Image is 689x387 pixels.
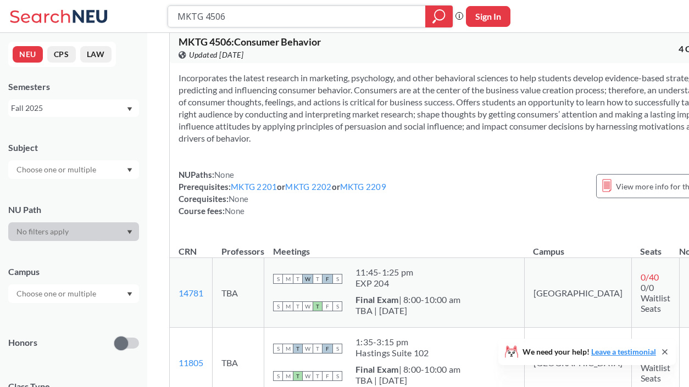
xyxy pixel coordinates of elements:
svg: Dropdown arrow [127,230,132,234]
span: T [293,301,303,311]
span: T [293,371,303,381]
div: Dropdown arrow [8,160,139,179]
span: S [332,371,342,381]
span: S [273,301,283,311]
span: T [293,344,303,354]
span: MKTG 4506 : Consumer Behavior [179,36,321,48]
span: None [214,170,234,180]
a: Leave a testimonial [591,347,656,356]
span: M [283,344,293,354]
span: W [303,274,313,284]
span: T [313,274,323,284]
input: Class, professor, course number, "phrase" [176,7,418,26]
div: Campus [8,266,139,278]
div: TBA | [DATE] [355,305,460,316]
div: Subject [8,142,139,154]
span: S [332,344,342,354]
div: 11:45 - 1:25 pm [355,267,413,278]
div: Semesters [8,81,139,93]
span: 0 / 40 [641,272,659,282]
span: T [293,274,303,284]
div: Hastings Suite 102 [355,347,429,358]
div: Fall 2025 [11,102,126,114]
div: CRN [179,245,197,257]
span: M [283,371,293,381]
div: EXP 204 [355,278,413,289]
span: F [323,274,332,284]
span: T [313,371,323,381]
button: Sign In [466,6,510,27]
span: S [332,301,342,311]
input: Choose one or multiple [11,163,103,176]
button: LAW [80,46,112,63]
button: CPS [47,46,76,63]
span: S [332,274,342,284]
span: T [313,301,323,311]
span: Updated [DATE] [189,49,243,61]
span: T [313,344,323,354]
p: Honors [8,336,37,349]
th: Campus [524,234,631,258]
th: Seats [631,234,679,258]
b: Final Exam [355,364,399,374]
td: TBA [213,258,264,328]
svg: Dropdown arrow [127,107,132,111]
div: | 8:00-10:00 am [355,294,460,305]
svg: Dropdown arrow [127,292,132,296]
svg: Dropdown arrow [127,168,132,172]
span: None [225,206,245,216]
th: Meetings [264,234,525,258]
input: Choose one or multiple [11,287,103,300]
div: | 8:00-10:00 am [355,364,460,375]
span: We need your help! [523,348,656,356]
a: MKTG 2209 [340,182,386,192]
span: F [323,344,332,354]
td: [GEOGRAPHIC_DATA] [524,258,631,328]
span: W [303,344,313,354]
div: Dropdown arrow [8,222,139,241]
div: NUPaths: Prerequisites: or or Corequisites: Course fees: [179,169,386,217]
div: TBA | [DATE] [355,375,460,386]
svg: magnifying glass [432,9,446,24]
span: S [273,371,283,381]
a: 14781 [179,288,203,298]
button: NEU [13,46,43,63]
b: Final Exam [355,294,399,305]
span: M [283,301,293,311]
a: 11805 [179,357,203,368]
span: None [229,194,248,204]
span: 0/0 Waitlist Seats [641,352,670,383]
span: W [303,301,313,311]
div: Fall 2025Dropdown arrow [8,99,139,117]
span: M [283,274,293,284]
span: S [273,274,283,284]
div: NU Path [8,204,139,216]
th: Professors [213,234,264,258]
div: magnifying glass [425,5,453,27]
a: MKTG 2202 [285,182,331,192]
div: 1:35 - 3:15 pm [355,336,429,347]
span: W [303,371,313,381]
div: Dropdown arrow [8,284,139,303]
span: 0/0 Waitlist Seats [641,282,670,313]
span: F [323,301,332,311]
span: S [273,344,283,354]
span: F [323,371,332,381]
a: MKTG 2201 [231,182,277,192]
